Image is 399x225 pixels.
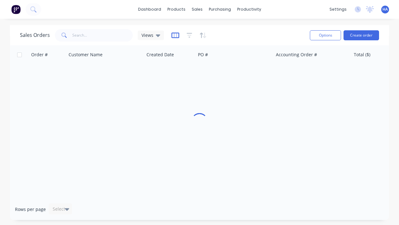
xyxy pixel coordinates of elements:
[276,52,317,58] div: Accounting Order #
[164,5,189,14] div: products
[354,52,370,58] div: Total ($)
[15,206,46,212] span: Rows per page
[11,5,21,14] img: Factory
[147,52,174,58] div: Created Date
[69,52,103,58] div: Customer Name
[382,7,388,12] span: HA
[206,5,234,14] div: purchasing
[189,5,206,14] div: sales
[310,30,341,40] button: Options
[31,52,48,58] div: Order #
[198,52,208,58] div: PO #
[72,29,133,42] input: Search...
[53,206,69,212] div: Select...
[142,32,153,38] span: Views
[344,30,379,40] button: Create order
[234,5,264,14] div: productivity
[135,5,164,14] a: dashboard
[326,5,350,14] div: settings
[20,32,50,38] h1: Sales Orders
